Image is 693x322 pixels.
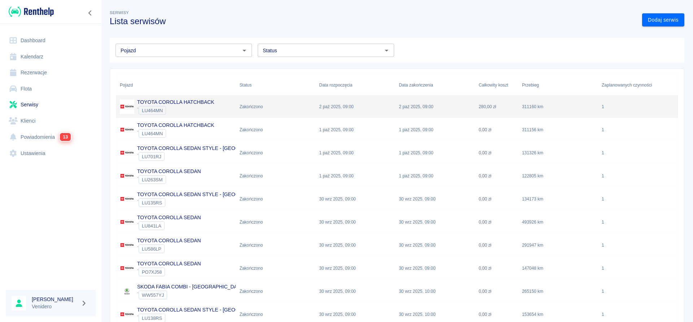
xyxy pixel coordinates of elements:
[137,244,201,253] div: `
[319,288,356,295] p: 30 wrz 2025, 09:00
[137,168,201,175] p: TOYOTA COROLLA SEDAN
[319,127,353,133] p: 1 paź 2025, 09:00
[475,211,518,234] div: 0,00 zł
[139,108,166,113] span: LU464MN
[120,123,134,137] img: Image
[116,75,236,95] div: Pojazd
[137,152,275,161] div: `
[602,173,604,179] div: 1
[6,49,96,65] a: Kalendarz
[518,257,598,280] div: 147048 km
[475,75,518,95] div: Całkowity koszt
[518,234,598,257] div: 291947 km
[518,75,598,95] div: Przebieg
[518,188,598,211] div: 134173 km
[137,291,244,299] div: `
[137,221,201,230] div: `
[319,75,352,95] div: Data rozpoczęcia
[139,269,165,275] span: PO7XJ58
[475,164,518,188] div: 0,00 zł
[6,97,96,113] a: Serwisy
[602,103,604,110] div: 1
[139,200,165,206] span: LU135RS
[475,234,518,257] div: 0,00 zł
[139,223,164,229] span: LU841LA
[137,283,244,291] p: SKODA FABIA COMBI - [GEOGRAPHIC_DATA]
[239,45,249,56] button: Otwórz
[319,265,356,272] p: 30 wrz 2025, 09:00
[475,141,518,164] div: 0,00 zł
[137,106,214,115] div: `
[137,306,275,314] p: TOYOTA COROLLA SEDAN STYLE - [GEOGRAPHIC_DATA]
[60,133,71,141] span: 13
[475,118,518,141] div: 0,00 zł
[239,196,263,202] div: Zakończono
[522,75,539,95] div: Przebieg
[120,75,133,95] div: Pojazd
[475,280,518,303] div: 0,00 zł
[239,173,263,179] div: Zakończono
[120,146,134,160] img: Image
[239,288,263,295] div: Zakończono
[399,75,433,95] div: Data zakończenia
[602,196,604,202] div: 1
[602,75,652,95] div: Zaplanowanych czynności
[120,169,134,183] img: Image
[6,65,96,81] a: Rezerwacje
[399,242,435,248] p: 30 wrz 2025, 09:00
[602,311,604,318] div: 1
[137,191,275,198] p: TOYOTA COROLLA SEDAN STYLE - [GEOGRAPHIC_DATA]
[32,303,78,310] p: Venidero
[239,242,263,248] div: Zakończono
[319,242,356,248] p: 30 wrz 2025, 09:00
[239,150,263,156] div: Zakończono
[120,307,134,322] img: Image
[139,246,164,252] span: LU586LP
[236,75,315,95] div: Status
[139,177,166,182] span: LU263SM
[395,75,475,95] div: Data zakończenia
[137,129,214,138] div: `
[239,103,263,110] div: Zakończono
[602,265,604,272] div: 1
[137,260,201,268] p: TOYOTA COROLLA SEDAN
[518,141,598,164] div: 131326 km
[475,257,518,280] div: 0,00 zł
[239,127,263,133] div: Zakończono
[139,316,165,321] span: LU138RS
[137,198,275,207] div: `
[602,219,604,225] div: 1
[518,95,598,118] div: 311160 km
[602,242,604,248] div: 1
[319,196,356,202] p: 30 wrz 2025, 09:00
[137,214,201,221] p: TOYOTA COROLLA SEDAN
[137,122,214,129] p: TOYOTA COROLLA HATCHBACK
[602,150,604,156] div: 1
[137,145,275,152] p: TOYOTA COROLLA SEDAN STYLE - [GEOGRAPHIC_DATA]
[137,98,214,106] p: TOYOTA COROLLA HATCHBACK
[399,311,435,318] p: 30 wrz 2025, 10:00
[139,131,166,136] span: LU464MN
[137,175,201,184] div: `
[315,75,395,95] div: Data rozpoczęcia
[399,150,433,156] p: 1 paź 2025, 09:00
[120,261,134,275] img: Image
[319,173,353,179] p: 1 paź 2025, 09:00
[110,10,129,15] span: Serwisy
[120,192,134,206] img: Image
[382,45,392,56] button: Otwórz
[137,268,201,276] div: `
[399,265,435,272] p: 30 wrz 2025, 09:00
[6,145,96,162] a: Ustawienia
[518,118,598,141] div: 311156 km
[85,8,96,18] button: Zwiń nawigację
[602,127,604,133] div: 1
[6,129,96,145] a: Powiadomienia13
[120,215,134,229] img: Image
[6,32,96,49] a: Dashboard
[602,288,604,295] div: 1
[399,196,435,202] p: 30 wrz 2025, 09:00
[475,188,518,211] div: 0,00 zł
[518,164,598,188] div: 122805 km
[137,237,201,244] p: TOYOTA COROLLA SEDAN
